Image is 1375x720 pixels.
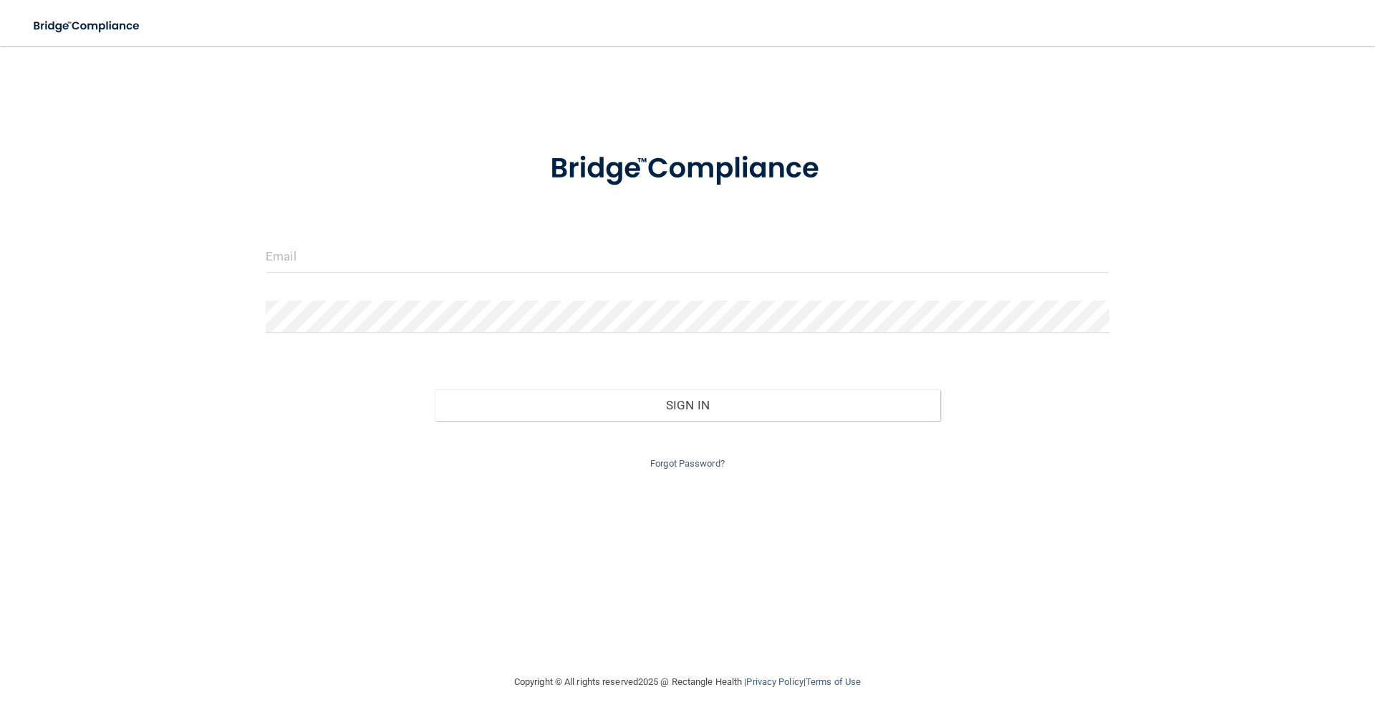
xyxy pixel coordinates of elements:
a: Forgot Password? [650,458,725,469]
a: Privacy Policy [746,676,803,687]
img: bridge_compliance_login_screen.278c3ca4.svg [521,132,854,206]
img: bridge_compliance_login_screen.278c3ca4.svg [21,11,153,41]
div: Copyright © All rights reserved 2025 @ Rectangle Health | | [426,659,949,705]
input: Email [266,240,1109,273]
button: Sign In [435,389,941,421]
a: Terms of Use [806,676,861,687]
